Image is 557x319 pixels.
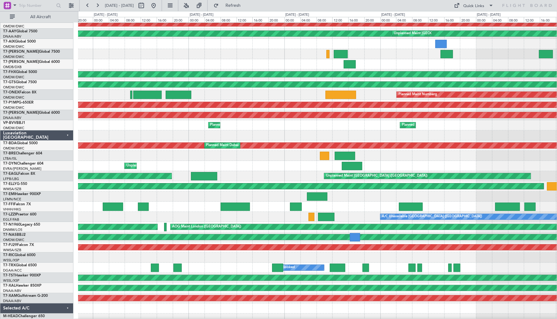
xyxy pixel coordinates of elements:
[3,111,39,115] span: T7-[PERSON_NAME]
[3,40,15,43] span: T7-AIX
[3,101,34,104] a: T7-P1MPG-650ER
[394,29,485,38] div: Unplanned Maint [GEOGRAPHIC_DATA] (Al Maktoum Intl)
[3,223,20,227] span: T7-N1960
[268,17,284,22] div: 20:00
[381,12,405,18] div: [DATE] - [DATE]
[3,60,39,64] span: T7-[PERSON_NAME]
[3,156,17,161] a: LTBA/ISL
[3,172,18,176] span: T7-EAGL
[3,278,19,283] a: WSSL/XSP
[3,274,15,277] span: T7-TST
[94,12,118,18] div: [DATE] - [DATE]
[3,172,35,176] a: T7-EAGLFalcon 8X
[141,17,157,22] div: 12:00
[285,12,309,18] div: [DATE] - [DATE]
[3,268,22,273] a: DGAA/ACC
[444,17,460,22] div: 16:00
[3,243,34,247] a: T7-PJ29Falcon 7X
[540,17,556,22] div: 16:00
[3,152,42,155] a: T7-BREChallenger 604
[476,17,492,22] div: 00:00
[3,314,45,318] a: M-HEADChallenger 650
[3,233,17,237] span: T7-NAS
[477,12,501,18] div: [DATE] - [DATE]
[396,17,412,22] div: 04:00
[3,141,38,145] a: T7-BDAGlobal 5000
[16,15,65,19] span: All Aircraft
[492,17,508,22] div: 04:00
[3,34,21,39] a: DNAA/ABV
[300,17,316,22] div: 04:00
[220,3,246,8] span: Refresh
[380,17,396,22] div: 00:00
[3,202,14,206] span: T7-FFI
[3,60,60,64] a: T7-[PERSON_NAME]Global 6000
[3,85,24,90] a: OMDW/DWC
[3,299,21,303] a: DNAA/ABV
[3,294,48,298] a: T7-XAMGulfstream G-200
[3,50,60,54] a: T7-[PERSON_NAME]Global 7500
[316,17,332,22] div: 08:00
[7,12,67,22] button: All Aircraft
[3,95,24,100] a: OMDW/DWC
[3,101,19,104] span: T7-P1MP
[3,111,60,115] a: T7-[PERSON_NAME]Global 6000
[3,233,26,237] a: T7-NASBBJ2
[3,314,18,318] span: M-HEAD
[382,212,482,221] div: A/C Unavailable [GEOGRAPHIC_DATA] ([GEOGRAPHIC_DATA])
[3,288,21,293] a: DNAA/ABV
[3,284,16,288] span: T7-XAL
[3,44,24,49] a: OMDW/DWC
[3,75,24,80] a: OMDW/DWC
[3,192,15,196] span: T7-EMI
[3,50,39,54] span: T7-[PERSON_NAME]
[3,284,41,288] a: T7-XALHawker 850XP
[19,1,54,10] input: Trip Number
[204,17,221,22] div: 04:00
[125,17,141,22] div: 08:00
[3,182,27,186] a: T7-ELLYG-550
[402,121,462,130] div: Planned Maint Dubai (Al Maktoum Intl)
[428,17,444,22] div: 12:00
[508,17,524,22] div: 08:00
[3,253,14,257] span: T7-RIC
[3,141,17,145] span: T7-BDA
[326,171,427,181] div: Unplanned Maint [GEOGRAPHIC_DATA] ([GEOGRAPHIC_DATA])
[3,213,36,216] a: T7-LZZIPraetor 600
[3,30,16,33] span: T7-AAY
[3,243,17,247] span: T7-PJ29
[3,187,21,191] a: WMSA/SZB
[93,17,109,22] div: 00:00
[221,17,237,22] div: 08:00
[188,17,204,22] div: 00:00
[173,17,189,22] div: 20:00
[3,192,41,196] a: T7-EMIHawker 900XP
[3,70,16,74] span: T7-FHX
[126,161,205,170] div: Unplanned Maint [GEOGRAPHIC_DATA] (Riga Intl)
[3,264,16,267] span: T7-TRX
[3,213,16,216] span: T7-LZZI
[3,116,21,120] a: DNAA/ABV
[3,258,19,263] a: WSSL/XSP
[3,274,41,277] a: T7-TSTHawker 900XP
[172,222,241,231] div: AOG Maint London ([GEOGRAPHIC_DATA])
[3,152,16,155] span: T7-BRE
[211,1,248,10] button: Refresh
[3,126,24,130] a: OMDW/DWC
[3,146,24,151] a: OMDW/DWC
[3,24,24,29] a: OMDW/DWC
[237,17,253,22] div: 12:00
[463,3,484,9] div: Quick Links
[275,263,295,272] div: A/C Booked
[3,121,16,125] span: VP-BVV
[157,17,173,22] div: 16:00
[3,105,24,110] a: OMDW/DWC
[105,3,134,8] span: [DATE] - [DATE]
[109,17,125,22] div: 04:00
[3,223,40,227] a: T7-N1960Legacy 650
[252,17,268,22] div: 16:00
[3,197,21,202] a: LFMN/NCE
[3,40,36,43] a: T7-AIXGlobal 5000
[332,17,348,22] div: 12:00
[3,202,31,206] a: T7-FFIFalcon 7X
